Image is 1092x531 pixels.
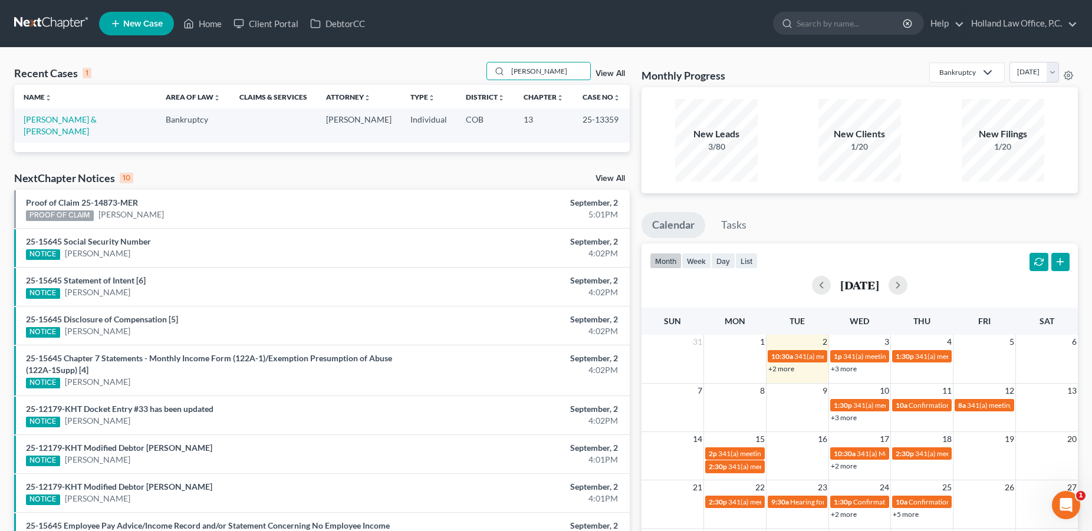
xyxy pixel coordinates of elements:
[728,462,899,471] span: 341(a) meeting for [MEDICAL_DATA][PERSON_NAME]
[831,461,857,470] a: +2 more
[840,279,879,291] h2: [DATE]
[759,384,766,398] span: 8
[728,497,842,506] span: 341(a) meeting for [PERSON_NAME]
[573,108,630,142] td: 25-13359
[1040,316,1054,326] span: Sat
[834,497,852,506] span: 1:30p
[711,212,757,238] a: Tasks
[429,197,618,209] div: September, 2
[304,13,371,34] a: DebtorCC
[364,94,371,101] i: unfold_more
[65,415,130,427] a: [PERSON_NAME]
[1004,432,1015,446] span: 19
[1008,335,1015,349] span: 5
[583,93,620,101] a: Case Nounfold_more
[429,454,618,466] div: 4:01PM
[429,364,618,376] div: 4:02PM
[514,108,573,142] td: 13
[941,432,953,446] span: 18
[896,401,907,410] span: 10a
[831,413,857,422] a: +3 more
[834,449,856,458] span: 10:30a
[794,352,971,361] span: 341(a) meeting for [PERSON_NAME] & [PERSON_NAME]
[557,94,564,101] i: unfold_more
[120,173,133,183] div: 10
[790,497,882,506] span: Hearing for [PERSON_NAME]
[14,66,91,80] div: Recent Cases
[166,93,221,101] a: Area of Lawunfold_more
[429,352,618,364] div: September, 2
[24,114,97,136] a: [PERSON_NAME] & [PERSON_NAME]
[831,364,857,373] a: +3 more
[508,62,590,80] input: Search by name...
[524,93,564,101] a: Chapterunfold_more
[853,497,1083,506] span: Confirmation hearing for Broc Charleston second case & [PERSON_NAME]
[26,314,178,324] a: 25-15645 Disclosure of Compensation [5]
[596,174,625,183] a: View All
[941,384,953,398] span: 11
[642,68,725,83] h3: Monthly Progress
[879,384,890,398] span: 10
[65,493,130,504] a: [PERSON_NAME]
[26,210,94,221] div: PROOF OF CLAIM
[834,401,852,410] span: 1:30p
[939,67,976,77] div: Bankruptcy
[429,275,618,286] div: September, 2
[821,384,828,398] span: 9
[228,13,304,34] a: Client Portal
[177,13,228,34] a: Home
[797,12,904,34] input: Search by name...
[26,404,213,414] a: 25-12179-KHT Docket Entry #33 has been updated
[65,454,130,466] a: [PERSON_NAME]
[26,275,146,285] a: 25-15645 Statement of Intent [6]
[735,253,758,269] button: list
[896,352,914,361] span: 1:30p
[429,209,618,220] div: 5:01PM
[26,353,392,375] a: 25-15645 Chapter 7 Statements - Monthly Income Form (122A-1)/Exemption Presumption of Abuse (122A...
[725,316,745,326] span: Mon
[26,481,212,492] a: 25-12179-KHT Modified Debtor [PERSON_NAME]
[26,327,60,338] div: NOTICE
[650,253,682,269] button: month
[14,171,133,185] div: NextChapter Notices
[853,401,967,410] span: 341(a) meeting for [PERSON_NAME]
[941,480,953,494] span: 25
[768,364,794,373] a: +2 more
[156,108,230,142] td: Bankruptcy
[883,335,890,349] span: 3
[429,314,618,325] div: September, 2
[817,480,828,494] span: 23
[26,288,60,299] div: NOTICE
[709,449,717,458] span: 2p
[65,325,130,337] a: [PERSON_NAME]
[1004,480,1015,494] span: 26
[26,494,60,505] div: NOTICE
[834,352,842,361] span: 1p
[759,335,766,349] span: 1
[428,94,435,101] i: unfold_more
[946,335,953,349] span: 4
[401,108,456,142] td: Individual
[821,335,828,349] span: 2
[429,286,618,298] div: 4:02PM
[98,209,164,220] a: [PERSON_NAME]
[718,449,894,458] span: 341(a) meeting for [PERSON_NAME] & [PERSON_NAME]
[915,449,1029,458] span: 341(a) meeting for [PERSON_NAME]
[326,93,371,101] a: Attorneyunfold_more
[83,68,91,78] div: 1
[857,449,971,458] span: 341(a) Meeting for [PERSON_NAME]
[664,316,681,326] span: Sun
[978,316,991,326] span: Fri
[818,127,901,141] div: New Clients
[965,13,1077,34] a: Holland Law Office, P.C.
[1066,432,1078,446] span: 20
[711,253,735,269] button: day
[429,481,618,493] div: September, 2
[967,401,1081,410] span: 341(a) meeting for [PERSON_NAME]
[498,94,505,101] i: unfold_more
[123,19,163,28] span: New Case
[692,335,703,349] span: 31
[429,248,618,259] div: 4:02PM
[26,417,60,427] div: NOTICE
[1076,491,1086,500] span: 1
